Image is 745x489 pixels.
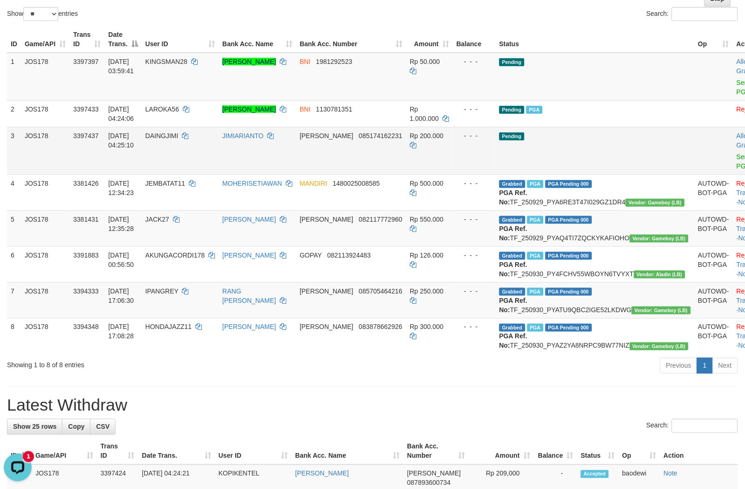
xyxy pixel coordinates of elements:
span: 3397433 [73,105,99,113]
span: 3397437 [73,132,99,140]
span: Grabbed [499,324,525,332]
span: [DATE] 12:34:23 [109,180,134,196]
td: TF_250930_PY4FCHV55WBOYN6TVYXT [496,246,695,282]
span: PGA Pending [545,324,592,332]
label: Search: [647,7,738,21]
a: [PERSON_NAME] [222,216,276,223]
td: 4 [7,175,21,210]
a: Note [664,470,678,477]
td: JOS178 [21,210,69,246]
th: Bank Acc. Name: activate to sort column ascending [219,26,296,53]
span: Grabbed [499,252,525,260]
span: Vendor URL: https://dashboard.q2checkout.com/secure [632,307,690,314]
td: AUTOWD-BOT-PGA [695,175,733,210]
span: Copy 085174162231 to clipboard [359,132,402,140]
a: [PERSON_NAME] [222,58,276,65]
span: Grabbed [499,216,525,224]
span: [DATE] 04:25:10 [109,132,134,149]
span: 3394333 [73,287,99,295]
b: PGA Ref. No: [499,297,527,314]
span: BNI [300,105,310,113]
span: Rp 250.000 [410,287,443,295]
span: Grabbed [499,180,525,188]
b: PGA Ref. No: [499,189,527,206]
input: Search: [672,7,738,21]
span: IPANGREY [145,287,179,295]
span: MANDIRI [300,180,327,187]
a: Show 25 rows [7,419,62,435]
span: [DATE] 12:35:28 [109,216,134,232]
label: Show entries [7,7,78,21]
th: Date Trans.: activate to sort column ascending [138,438,215,465]
span: [DATE] 17:06:30 [109,287,134,304]
span: JEMBATAT11 [145,180,186,187]
span: [PERSON_NAME] [300,132,353,140]
a: MOHERISETIAWAN [222,180,282,187]
td: TF_250930_PYAZ2YA8NRPC9BW77NIZ [496,318,695,354]
td: 2 [7,100,21,127]
th: Balance [453,26,496,53]
td: 5 [7,210,21,246]
span: PGA Pending [545,288,592,296]
span: PGA [526,106,543,114]
td: JOS178 [21,127,69,175]
label: Search: [647,419,738,433]
span: [DATE] 00:56:50 [109,251,134,268]
b: PGA Ref. No: [499,225,527,242]
span: Rp 300.000 [410,323,443,331]
a: [PERSON_NAME] [295,470,349,477]
th: Balance: activate to sort column ascending [534,438,577,465]
a: RANG [PERSON_NAME] [222,287,276,304]
span: [PERSON_NAME] [407,470,461,477]
b: PGA Ref. No: [499,261,527,278]
span: 3394348 [73,323,99,331]
th: Status [496,26,695,53]
td: AUTOWD-BOT-PGA [695,210,733,246]
td: AUTOWD-BOT-PGA [695,246,733,282]
span: Accepted [581,470,609,478]
td: TF_250930_PYATU9QBC2IGE52LKDWG [496,282,695,318]
span: [PERSON_NAME] [300,216,353,223]
th: User ID: activate to sort column ascending [142,26,219,53]
div: - - - [456,251,492,260]
th: Bank Acc. Number: activate to sort column ascending [296,26,406,53]
span: AKUNGACORDI178 [145,251,205,259]
span: BNI [300,58,310,65]
span: Pending [499,58,524,66]
span: 3381431 [73,216,99,223]
th: User ID: activate to sort column ascending [215,438,292,465]
span: Marked by baohafiz [527,288,544,296]
th: Bank Acc. Number: activate to sort column ascending [404,438,469,465]
th: Bank Acc. Name: activate to sort column ascending [291,438,403,465]
a: [PERSON_NAME] [222,251,276,259]
td: JOS178 [21,282,69,318]
td: JOS178 [21,100,69,127]
td: 3 [7,127,21,175]
th: ID: activate to sort column descending [7,438,32,465]
span: Marked by baodewi [527,252,544,260]
div: - - - [456,215,492,224]
span: Vendor URL: https://dashboard.q2checkout.com/secure [634,271,685,279]
th: Game/API: activate to sort column ascending [21,26,69,53]
a: 1 [697,358,713,374]
a: [PERSON_NAME] [222,105,276,113]
a: Next [712,358,738,374]
td: AUTOWD-BOT-PGA [695,282,733,318]
span: Show 25 rows [13,423,56,431]
span: [DATE] 17:08:28 [109,323,134,340]
td: JOS178 [21,175,69,210]
span: Pending [499,133,524,140]
button: Open LiveChat chat widget [4,4,32,32]
td: JOS178 [21,246,69,282]
a: Previous [660,358,697,374]
span: [DATE] 03:59:41 [109,58,134,75]
h1: Latest Withdraw [7,396,738,415]
span: Rp 500.000 [410,180,443,187]
span: KINGSMAN28 [145,58,187,65]
span: HONDAJAZZ11 [145,323,192,331]
span: [DATE] 04:24:06 [109,105,134,122]
span: Marked by baohafiz [527,180,544,188]
th: Action [660,438,738,465]
span: DAINGJIMI [145,132,179,140]
select: Showentries [23,7,58,21]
